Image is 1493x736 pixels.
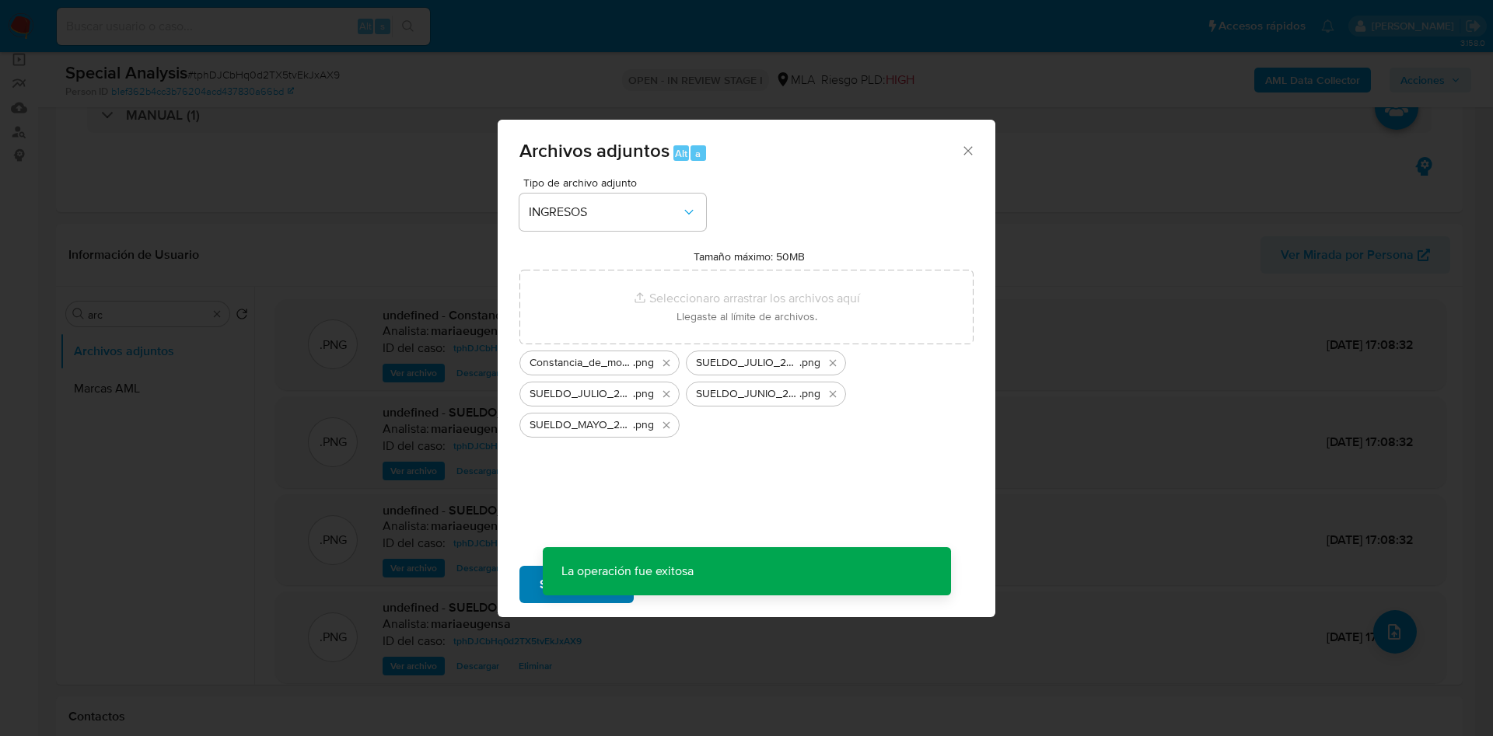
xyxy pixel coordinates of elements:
button: Eliminar SUELDO_JULIO_2025_ROQUE2.png [657,385,676,403]
span: SUELDO_JULIO_2025_AGUS3 [696,355,799,371]
span: .png [633,355,654,371]
button: Eliminar SUELDO_JUNIO_2025_AGUS1.png [823,385,842,403]
button: Eliminar Constancia_de_monotributo7.png [657,354,676,372]
span: .png [799,386,820,402]
label: Tamaño máximo: 50MB [694,249,805,263]
span: SUELDO_MAYO_2025_ROQUE6 [530,417,633,433]
span: Archivos adjuntos [519,137,670,164]
span: .png [633,417,654,433]
button: INGRESOS [519,194,706,231]
span: SUELDO_JULIO_2025_ROQUE2 [530,386,633,402]
span: Constancia_de_monotributo7 [530,355,633,371]
button: Subir archivo [519,566,634,603]
p: La operación fue exitosa [543,547,712,595]
span: .png [633,386,654,402]
span: Subir archivo [540,567,614,602]
button: Eliminar SUELDO_JULIO_2025_AGUS3.png [823,354,842,372]
span: Cancelar [660,567,711,602]
span: a [695,146,701,161]
button: Cerrar [960,143,974,157]
span: Tipo de archivo adjunto [523,177,710,188]
button: Eliminar SUELDO_MAYO_2025_ROQUE6.png [657,416,676,434]
span: INGRESOS [529,204,681,220]
span: SUELDO_JUNIO_2025_AGUS1 [696,386,799,402]
span: Alt [675,146,687,161]
ul: Archivos seleccionados [519,344,974,438]
span: .png [799,355,820,371]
